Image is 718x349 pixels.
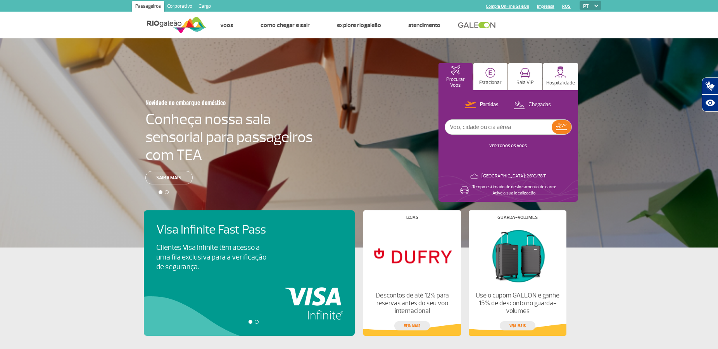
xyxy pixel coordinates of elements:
[702,77,718,95] button: Abrir tradutor de língua de sinais.
[370,226,454,285] img: Lojas
[337,21,381,29] a: Explore RIOgaleão
[702,95,718,112] button: Abrir recursos assistivos.
[156,243,266,272] p: Clientes Visa Infinite têm acesso a uma fila exclusiva para a verificação de segurança.
[370,292,454,315] p: Descontos de até 12% para reservas antes do seu voo internacional
[195,1,214,13] a: Cargo
[702,77,718,112] div: Plugin de acessibilidade da Hand Talk.
[554,66,566,78] img: hospitality.svg
[156,223,342,272] a: Visa Infinite Fast PassClientes Visa Infinite têm acesso a uma fila exclusiva para a verificação ...
[511,100,553,110] button: Chegadas
[486,4,529,9] a: Compra On-line GaleOn
[482,173,546,179] p: [GEOGRAPHIC_DATA]: 26°C/78°F
[489,143,527,148] a: VER TODOS OS VOOS
[473,63,507,90] button: Estacionar
[475,226,560,285] img: Guarda-volumes
[145,110,313,164] h4: Conheça nossa sala sensorial para passageiros com TEA
[528,101,551,108] p: Chegadas
[543,63,578,90] button: Hospitalidade
[480,101,499,108] p: Partidas
[520,68,530,78] img: vipRoom.svg
[500,321,535,330] a: veja mais
[408,21,440,29] a: Atendimento
[472,184,556,196] p: Tempo estimado de deslocamento de carro: Ative a sua localização
[537,4,554,9] a: Imprensa
[451,65,460,75] img: airplaneHomeActive.svg
[145,171,193,184] a: Saiba mais
[485,68,495,78] img: carParkingHome.svg
[546,80,575,86] p: Hospitalidade
[508,63,542,90] button: Sala VIP
[516,80,534,86] p: Sala VIP
[132,1,164,13] a: Passageiros
[442,77,469,88] p: Procurar Voos
[487,143,529,149] button: VER TODOS OS VOOS
[562,4,571,9] a: RQS
[475,292,560,315] p: Use o cupom GALEON e ganhe 15% de desconto no guarda-volumes
[406,215,418,220] h4: Lojas
[479,80,502,86] p: Estacionar
[497,215,538,220] h4: Guarda-volumes
[261,21,310,29] a: Como chegar e sair
[438,63,473,90] button: Procurar Voos
[445,120,552,134] input: Voo, cidade ou cia aérea
[156,223,280,237] h4: Visa Infinite Fast Pass
[394,321,430,330] a: veja mais
[220,21,233,29] a: Voos
[164,1,195,13] a: Corporativo
[463,100,501,110] button: Partidas
[145,94,275,110] h3: Novidade no embarque doméstico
